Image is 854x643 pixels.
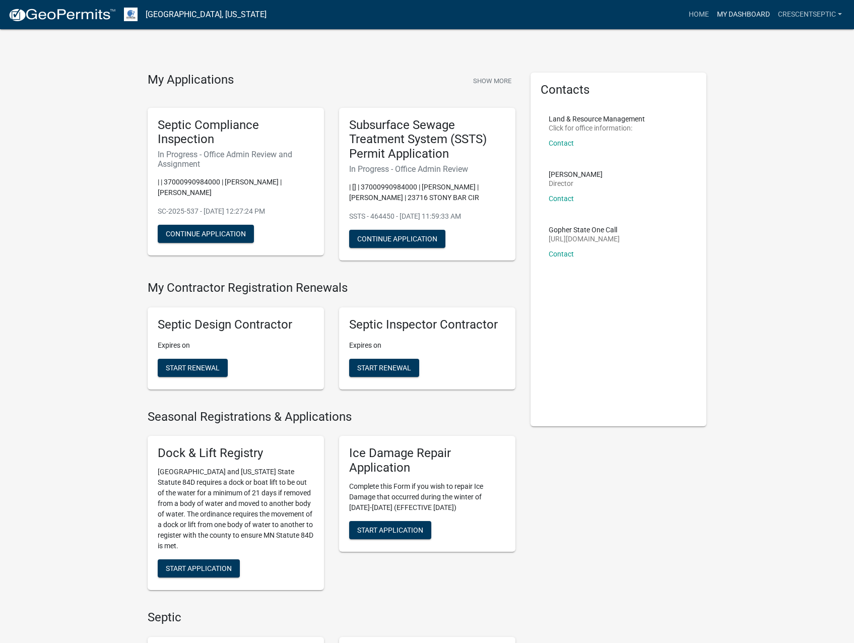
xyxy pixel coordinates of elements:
[158,225,254,243] button: Continue Application
[124,8,138,21] img: Otter Tail County, Minnesota
[158,150,314,169] h6: In Progress - Office Admin Review and Assignment
[549,250,574,258] a: Contact
[349,521,431,539] button: Start Application
[158,467,314,551] p: [GEOGRAPHIC_DATA] and [US_STATE] State Statute 84D requires a dock or boat lift to be out of the ...
[158,559,240,577] button: Start Application
[549,171,603,178] p: [PERSON_NAME]
[549,235,620,242] p: [URL][DOMAIN_NAME]
[349,446,505,475] h5: Ice Damage Repair Application
[158,317,314,332] h5: Septic Design Contractor
[166,363,220,371] span: Start Renewal
[349,340,505,351] p: Expires on
[349,230,445,248] button: Continue Application
[146,6,267,23] a: [GEOGRAPHIC_DATA], [US_STATE]
[349,481,505,513] p: Complete this Form if you wish to repair Ice Damage that occurred during the winter of [DATE]-[DA...
[357,526,423,534] span: Start Application
[357,363,411,371] span: Start Renewal
[549,139,574,147] a: Contact
[469,73,515,89] button: Show More
[148,281,515,295] h4: My Contractor Registration Renewals
[541,83,697,97] h5: Contacts
[549,124,645,132] p: Click for office information:
[349,164,505,174] h6: In Progress - Office Admin Review
[685,5,713,24] a: Home
[774,5,846,24] a: Crescentseptic
[549,115,645,122] p: Land & Resource Management
[148,73,234,88] h4: My Applications
[148,410,515,424] h4: Seasonal Registrations & Applications
[148,281,515,398] wm-registration-list-section: My Contractor Registration Renewals
[158,359,228,377] button: Start Renewal
[349,118,505,161] h5: Subsurface Sewage Treatment System (SSTS) Permit Application
[158,177,314,198] p: | | 37000990984000 | [PERSON_NAME] | [PERSON_NAME]
[158,446,314,461] h5: Dock & Lift Registry
[713,5,774,24] a: My Dashboard
[549,226,620,233] p: Gopher State One Call
[158,206,314,217] p: SC-2025-537 - [DATE] 12:27:24 PM
[349,317,505,332] h5: Septic Inspector Contractor
[549,195,574,203] a: Contact
[158,118,314,147] h5: Septic Compliance Inspection
[349,182,505,203] p: | [] | 37000990984000 | [PERSON_NAME] | [PERSON_NAME] | 23716 STONY BAR CIR
[549,180,603,187] p: Director
[349,211,505,222] p: SSTS - 464450 - [DATE] 11:59:33 AM
[158,340,314,351] p: Expires on
[349,359,419,377] button: Start Renewal
[148,610,515,625] h4: Septic
[166,564,232,572] span: Start Application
